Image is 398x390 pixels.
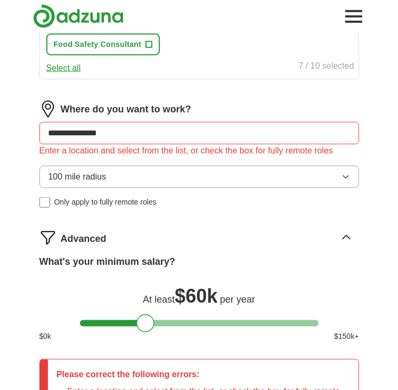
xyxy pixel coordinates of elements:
span: per year [220,294,255,305]
img: filter [39,229,56,246]
span: Only apply to fully remote roles [54,197,157,208]
img: Adzuna logo [33,4,124,28]
span: Food Safety Consultant [54,39,142,50]
span: $ 150 k+ [334,331,359,342]
p: Please correct the following errors: [56,368,350,381]
button: Toggle main navigation menu [342,5,365,28]
button: Select all [46,62,81,75]
button: Food Safety Consultant [46,34,160,55]
span: $ 60k [175,285,217,307]
label: Where do you want to work? [61,102,191,117]
label: What's your minimum salary? [39,255,175,269]
div: 7 / 10 selected [298,60,354,75]
button: 100 mile radius [39,166,359,188]
input: Only apply to fully remote roles [39,197,50,208]
span: At least [143,294,175,305]
span: $ 0 k [39,331,52,342]
img: location.png [39,101,56,118]
div: Enter a location and select from the list, or check the box for fully remote roles [39,144,359,157]
span: 100 mile radius [48,170,107,183]
span: Advanced [61,232,107,246]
